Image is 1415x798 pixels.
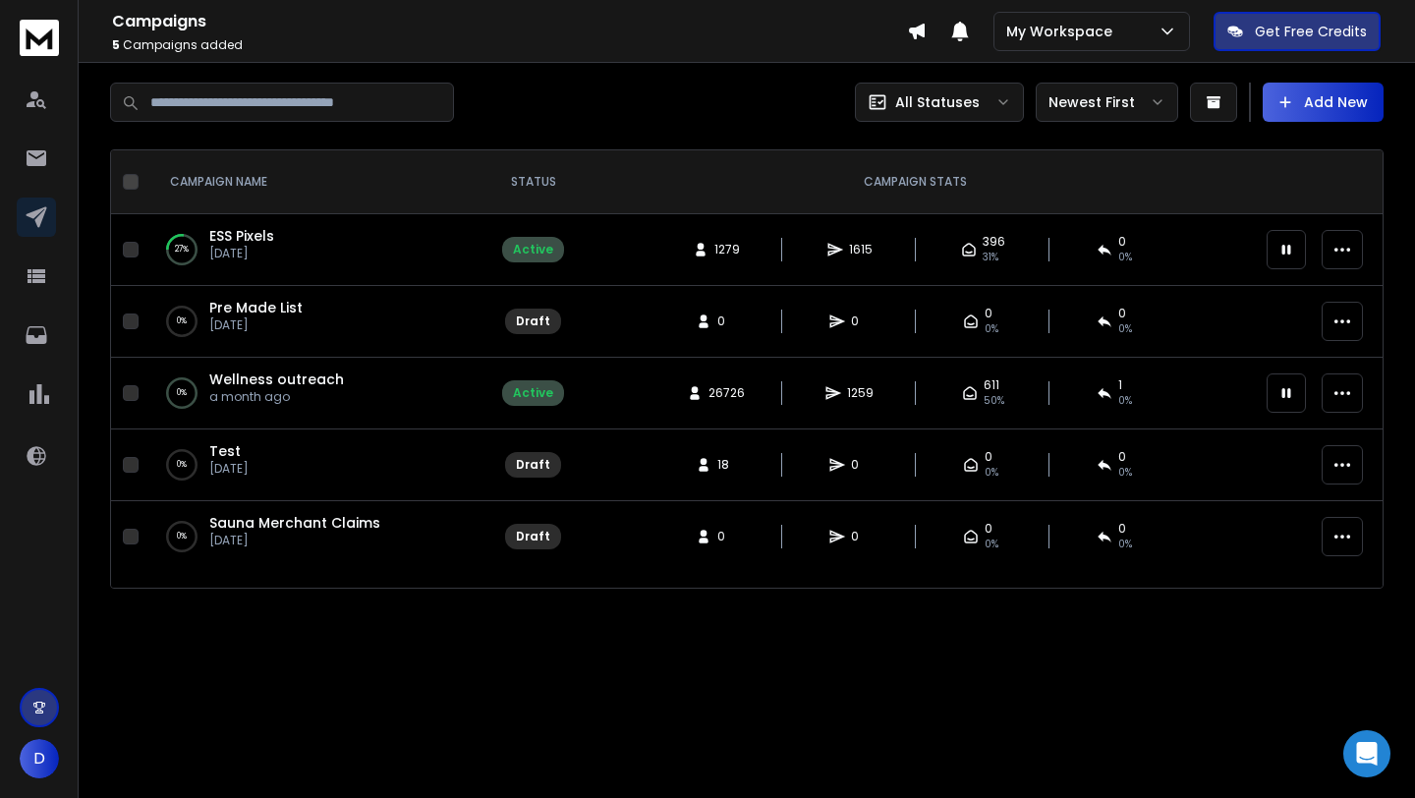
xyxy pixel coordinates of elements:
span: 0 % [1118,250,1132,265]
a: ESS Pixels [209,226,274,246]
span: 0 [1118,521,1126,537]
span: 0% [1118,537,1132,552]
p: My Workspace [1006,22,1120,41]
button: Newest First [1036,83,1178,122]
span: 0 [1118,306,1126,321]
span: 0 [851,313,871,329]
span: 0 [1118,449,1126,465]
span: 0 [851,529,871,544]
th: CAMPAIGN STATS [576,150,1255,214]
p: Get Free Credits [1255,22,1367,41]
p: 0 % [177,383,187,403]
span: 611 [984,377,999,393]
span: 0% [985,465,998,481]
span: 1259 [847,385,874,401]
div: Draft [516,313,550,329]
span: 0 [851,457,871,473]
span: 31 % [983,250,998,265]
span: 50 % [984,393,1004,409]
a: Test [209,441,241,461]
a: Pre Made List [209,298,303,317]
span: 18 [717,457,737,473]
div: Active [513,242,553,257]
p: [DATE] [209,317,303,333]
div: Draft [516,529,550,544]
p: All Statuses [895,92,980,112]
div: Draft [516,457,550,473]
td: 27%ESS Pixels[DATE] [146,214,490,286]
span: 5 [112,36,120,53]
img: logo [20,20,59,56]
span: 0 [1118,234,1126,250]
th: STATUS [490,150,576,214]
p: [DATE] [209,246,274,261]
p: 0 % [177,455,187,475]
td: 0%Pre Made List[DATE] [146,286,490,358]
span: 0 % [1118,393,1132,409]
div: Open Intercom Messenger [1343,730,1390,777]
p: 27 % [175,240,189,259]
button: D [20,739,59,778]
a: Wellness outreach [209,370,344,389]
span: 0 [985,306,992,321]
td: 0%Wellness outreacha month ago [146,358,490,429]
p: 0 % [177,527,187,546]
span: 1279 [714,242,740,257]
p: Campaigns added [112,37,907,53]
a: Sauna Merchant Claims [209,513,380,533]
span: 396 [983,234,1005,250]
span: 0% [985,537,998,552]
span: 1615 [849,242,873,257]
span: 0 [985,449,992,465]
button: Get Free Credits [1214,12,1381,51]
p: a month ago [209,389,344,405]
div: Active [513,385,553,401]
span: 0% [1118,465,1132,481]
span: 0 [717,313,737,329]
td: 0%Test[DATE] [146,429,490,501]
span: 0% [985,321,998,337]
th: CAMPAIGN NAME [146,150,490,214]
p: 0 % [177,312,187,331]
button: Add New [1263,83,1384,122]
span: 1 [1118,377,1122,393]
span: 26726 [708,385,745,401]
p: [DATE] [209,461,249,477]
h1: Campaigns [112,10,907,33]
span: 0 [717,529,737,544]
p: [DATE] [209,533,380,548]
td: 0%Sauna Merchant Claims[DATE] [146,501,490,573]
span: 0 [985,521,992,537]
span: 0% [1118,321,1132,337]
